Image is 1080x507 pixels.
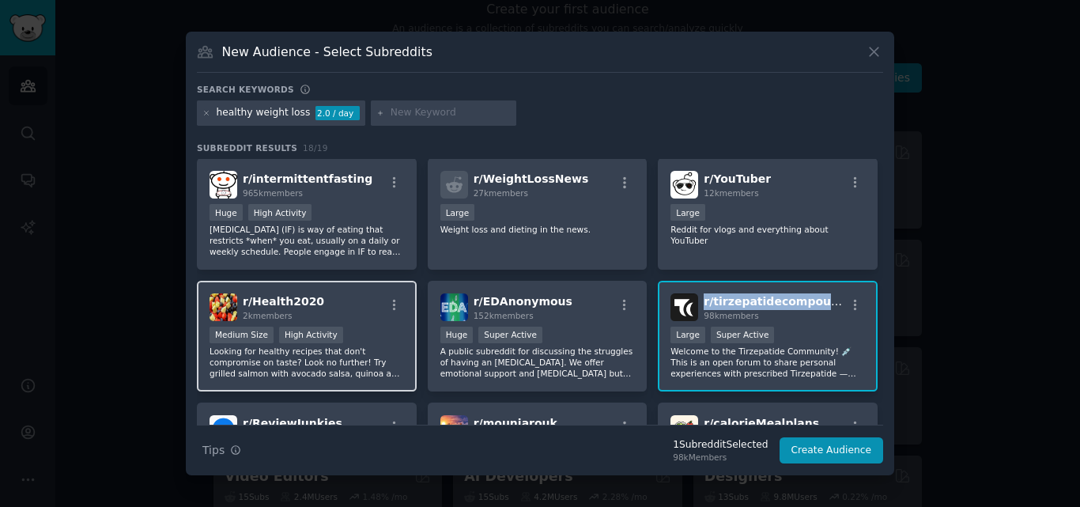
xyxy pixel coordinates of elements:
[673,452,768,463] div: 98k Members
[440,293,468,321] img: EDAnonymous
[670,224,865,246] p: Reddit for vlogs and everything about YouTuber
[670,293,698,321] img: tirzepatidecompound
[197,437,247,464] button: Tips
[670,327,705,343] div: Large
[440,327,474,343] div: Huge
[780,437,884,464] button: Create Audience
[279,327,343,343] div: High Activity
[673,438,768,452] div: 1 Subreddit Selected
[243,417,342,429] span: r/ ReviewJunkies
[670,171,698,199] img: YouTuber
[704,295,847,308] span: r/ tirzepatidecompound
[210,327,274,343] div: Medium Size
[197,142,297,153] span: Subreddit Results
[670,415,698,443] img: calorieMealplans
[440,415,468,443] img: mounjarouk
[440,204,475,221] div: Large
[210,346,404,379] p: Looking for healthy recipes that don't compromise on taste? Look no further! Try grilled salmon w...
[315,106,360,120] div: 2.0 / day
[440,224,635,235] p: Weight loss and dieting in the news.
[217,106,311,120] div: healthy weight loss
[210,415,237,443] img: ReviewJunkies
[243,172,372,185] span: r/ intermittentfasting
[474,188,528,198] span: 27k members
[670,346,865,379] p: Welcome to the Tirzepatide Community! 💉 This is an open forum to share personal experiences with ...
[704,311,758,320] span: 98k members
[474,295,572,308] span: r/ EDAnonymous
[704,188,758,198] span: 12k members
[210,293,237,321] img: Health2020
[303,143,328,153] span: 18 / 19
[670,204,705,221] div: Large
[248,204,312,221] div: High Activity
[222,44,432,60] h3: New Audience - Select Subreddits
[243,188,303,198] span: 965k members
[474,311,534,320] span: 152k members
[210,224,404,257] p: [MEDICAL_DATA] (IF) is way of eating that restricts *when* you eat, usually on a daily or weekly ...
[704,172,771,185] span: r/ YouTuber
[243,295,324,308] span: r/ Health2020
[210,204,243,221] div: Huge
[210,171,237,199] img: intermittentfasting
[440,346,635,379] p: A public subreddit for discussing the struggles of having an [MEDICAL_DATA]. We offer emotional s...
[391,106,511,120] input: New Keyword
[704,417,819,429] span: r/ calorieMealplans
[474,172,589,185] span: r/ WeightLossNews
[478,327,542,343] div: Super Active
[202,442,225,459] span: Tips
[711,327,775,343] div: Super Active
[474,417,557,429] span: r/ mounjarouk
[243,311,293,320] span: 2k members
[197,84,294,95] h3: Search keywords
